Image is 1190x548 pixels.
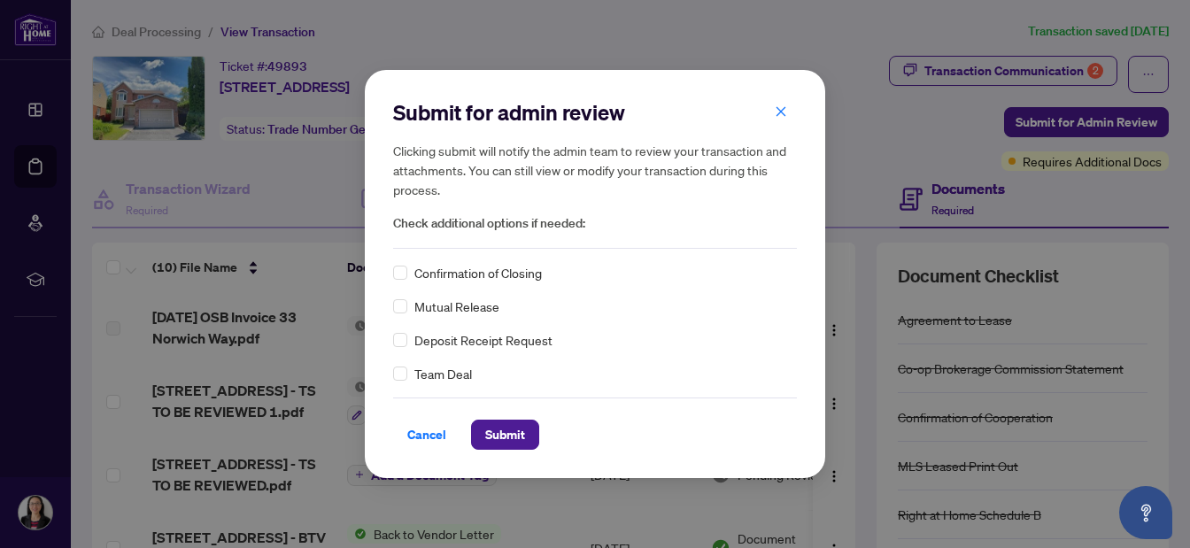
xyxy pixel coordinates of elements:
span: Cancel [407,421,446,449]
span: Mutual Release [414,297,499,316]
span: Deposit Receipt Request [414,330,552,350]
span: close [775,105,787,118]
h5: Clicking submit will notify the admin team to review your transaction and attachments. You can st... [393,141,797,199]
span: Team Deal [414,364,472,383]
button: Open asap [1119,486,1172,539]
span: Submit [485,421,525,449]
span: Check additional options if needed: [393,213,797,234]
h2: Submit for admin review [393,98,797,127]
button: Cancel [393,420,460,450]
span: Confirmation of Closing [414,263,542,282]
button: Submit [471,420,539,450]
